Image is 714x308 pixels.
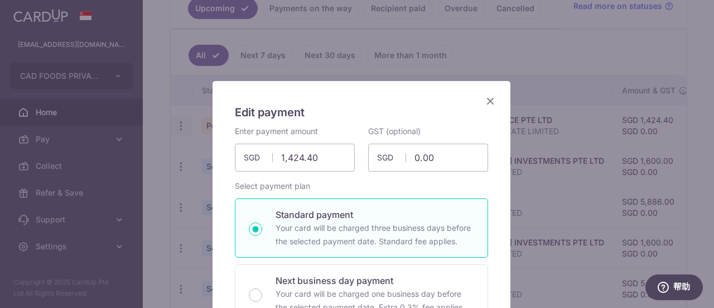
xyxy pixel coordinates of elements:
label: Select payment plan [235,181,310,192]
label: GST (optional) [368,126,421,137]
span: SGD [244,152,273,163]
span: SGD [377,152,406,163]
label: Enter payment amount [235,126,318,137]
p: Next business day payment [276,274,474,287]
p: Your card will be charged three business days before the selected payment date. Standard fee appl... [276,221,474,248]
iframe: 打开一个小组件，您可以在其中找到更多信息 [645,274,703,302]
input: 0.00 [368,144,488,172]
button: Close [484,94,497,108]
input: 0.00 [235,144,355,172]
p: Standard payment [276,208,474,221]
h5: Edit payment [235,103,488,121]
